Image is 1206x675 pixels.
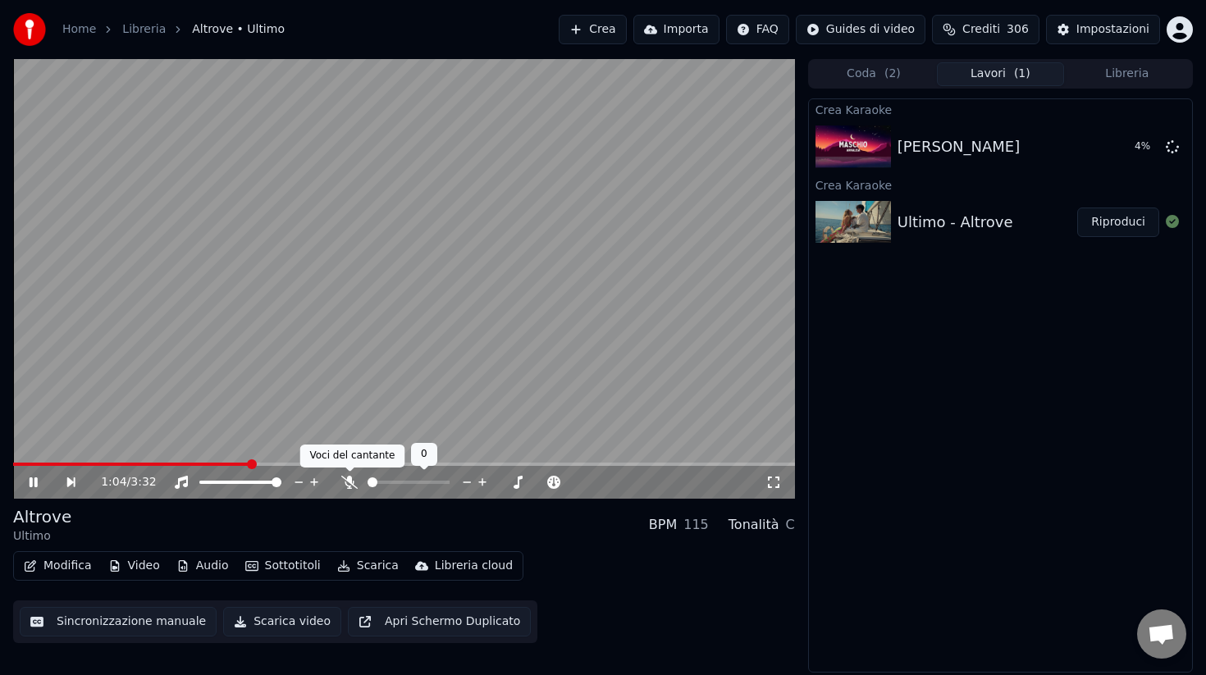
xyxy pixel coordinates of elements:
[683,515,709,535] div: 115
[1046,15,1160,44] button: Impostazioni
[348,607,531,636] button: Apri Schermo Duplicato
[726,15,789,44] button: FAQ
[1077,208,1159,237] button: Riproduci
[786,515,795,535] div: C
[649,515,677,535] div: BPM
[223,607,341,636] button: Scarica video
[435,558,513,574] div: Libreria cloud
[962,21,1000,38] span: Crediti
[1007,21,1029,38] span: 306
[101,474,140,490] div: /
[20,607,217,636] button: Sincronizzazione manuale
[809,175,1192,194] div: Crea Karaoke
[811,62,937,86] button: Coda
[192,21,285,38] span: Altrove • Ultimo
[729,515,779,535] div: Tonalità
[1137,609,1186,659] a: Aprire la chat
[101,474,126,490] span: 1:04
[13,13,46,46] img: youka
[300,445,405,467] div: Voci del cantante
[559,15,626,44] button: Crea
[62,21,96,38] a: Home
[633,15,719,44] button: Importa
[102,554,167,577] button: Video
[1064,62,1190,86] button: Libreria
[17,554,98,577] button: Modifica
[122,21,166,38] a: Libreria
[170,554,235,577] button: Audio
[130,474,156,490] span: 3:32
[932,15,1039,44] button: Crediti306
[796,15,925,44] button: Guides di video
[898,135,1021,158] div: [PERSON_NAME]
[411,443,437,466] div: 0
[331,554,405,577] button: Scarica
[937,62,1063,86] button: Lavori
[898,211,1013,234] div: Ultimo - Altrove
[884,66,901,82] span: ( 2 )
[1135,140,1159,153] div: 4 %
[239,554,327,577] button: Sottotitoli
[809,99,1192,119] div: Crea Karaoke
[13,505,71,528] div: Altrove
[1014,66,1030,82] span: ( 1 )
[62,21,285,38] nav: breadcrumb
[1076,21,1149,38] div: Impostazioni
[13,528,71,545] div: Ultimo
